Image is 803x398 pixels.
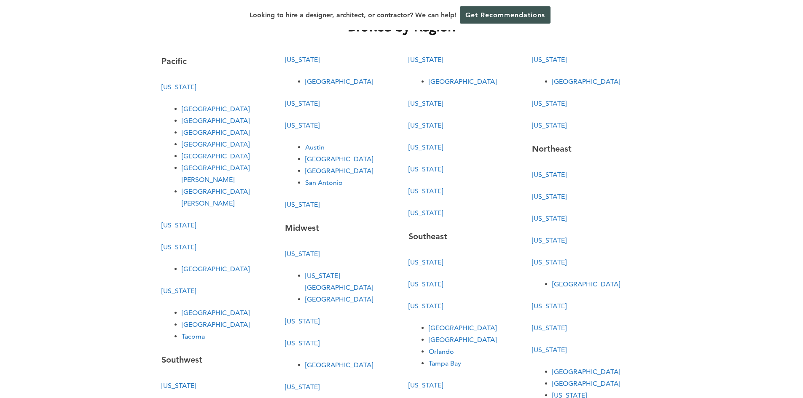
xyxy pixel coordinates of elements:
[161,243,196,251] a: [US_STATE]
[429,347,454,355] a: Orlando
[305,295,373,303] a: [GEOGRAPHIC_DATA]
[305,77,373,85] a: [GEOGRAPHIC_DATA]
[532,56,567,64] a: [US_STATE]
[408,165,443,173] a: [US_STATE]
[408,381,443,389] a: [US_STATE]
[532,346,567,354] a: [US_STATE]
[285,99,320,107] a: [US_STATE]
[532,324,567,332] a: [US_STATE]
[305,155,373,163] a: [GEOGRAPHIC_DATA]
[408,258,443,266] a: [US_STATE]
[305,143,325,151] a: Austin
[552,280,620,288] a: [GEOGRAPHIC_DATA]
[408,143,443,151] a: [US_STATE]
[182,152,250,160] a: [GEOGRAPHIC_DATA]
[532,99,567,107] a: [US_STATE]
[429,359,461,367] a: Tampa Bay
[182,117,250,125] a: [GEOGRAPHIC_DATA]
[532,171,567,179] a: [US_STATE]
[429,324,497,332] a: [GEOGRAPHIC_DATA]
[408,280,443,288] a: [US_STATE]
[552,379,620,387] a: [GEOGRAPHIC_DATA]
[182,265,250,273] a: [GEOGRAPHIC_DATA]
[285,250,320,258] a: [US_STATE]
[460,6,551,24] a: Get Recommendations
[552,77,620,85] a: [GEOGRAPHIC_DATA]
[161,83,196,91] a: [US_STATE]
[285,339,320,347] a: [US_STATE]
[161,355,202,365] strong: Southwest
[305,179,343,187] a: San Antonio
[532,236,567,244] a: [US_STATE]
[285,200,320,208] a: [US_STATE]
[285,56,320,64] a: [US_STATE]
[182,164,250,184] a: [GEOGRAPHIC_DATA][PERSON_NAME]
[285,121,320,129] a: [US_STATE]
[161,287,196,295] a: [US_STATE]
[161,221,196,229] a: [US_STATE]
[182,105,250,113] a: [GEOGRAPHIC_DATA]
[285,223,319,233] strong: Midwest
[408,209,443,217] a: [US_STATE]
[429,77,497,85] a: [GEOGRAPHIC_DATA]
[532,121,567,129] a: [US_STATE]
[532,144,572,154] strong: Northeast
[182,187,250,207] a: [GEOGRAPHIC_DATA][PERSON_NAME]
[182,309,250,317] a: [GEOGRAPHIC_DATA]
[161,382,196,390] a: [US_STATE]
[408,187,443,195] a: [US_STATE]
[305,167,373,175] a: [GEOGRAPHIC_DATA]
[285,317,320,325] a: [US_STATE]
[182,321,250,329] a: [GEOGRAPHIC_DATA]
[429,336,497,344] a: [GEOGRAPHIC_DATA]
[408,302,443,310] a: [US_STATE]
[532,302,567,310] a: [US_STATE]
[408,56,443,64] a: [US_STATE]
[408,121,443,129] a: [US_STATE]
[182,140,250,148] a: [GEOGRAPHIC_DATA]
[182,332,205,340] a: Tacoma
[532,192,567,200] a: [US_STATE]
[532,214,567,222] a: [US_STATE]
[305,361,373,369] a: [GEOGRAPHIC_DATA]
[161,56,187,66] strong: Pacific
[552,368,620,376] a: [GEOGRAPHIC_DATA]
[408,99,443,107] a: [US_STATE]
[532,258,567,266] a: [US_STATE]
[408,231,447,241] strong: Southeast
[285,383,320,391] a: [US_STATE]
[182,128,250,136] a: [GEOGRAPHIC_DATA]
[305,272,373,291] a: [US_STATE][GEOGRAPHIC_DATA]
